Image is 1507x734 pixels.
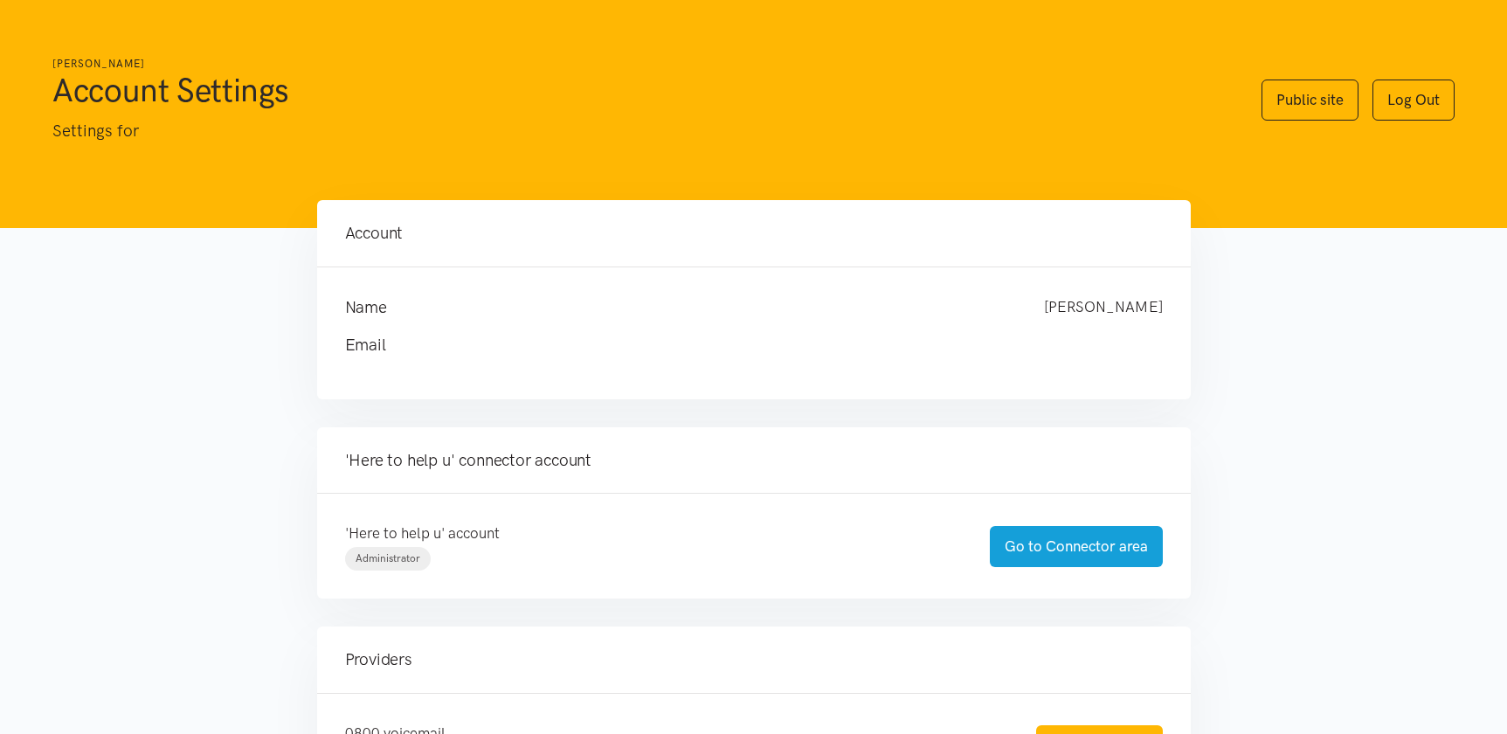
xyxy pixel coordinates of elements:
[1372,80,1455,121] a: Log Out
[52,69,1227,111] h1: Account Settings
[990,526,1163,567] a: Go to Connector area
[1027,295,1180,320] div: [PERSON_NAME]
[1262,80,1358,121] a: Public site
[345,295,1009,320] h4: Name
[345,333,1128,357] h4: Email
[52,118,1227,144] p: Settings for
[345,448,1163,473] h4: 'Here to help u' connector account
[345,647,1163,672] h4: Providers
[52,56,1227,73] h6: [PERSON_NAME]
[345,221,1163,246] h4: Account
[356,552,420,564] span: Administrator
[345,522,955,545] p: 'Here to help u' account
